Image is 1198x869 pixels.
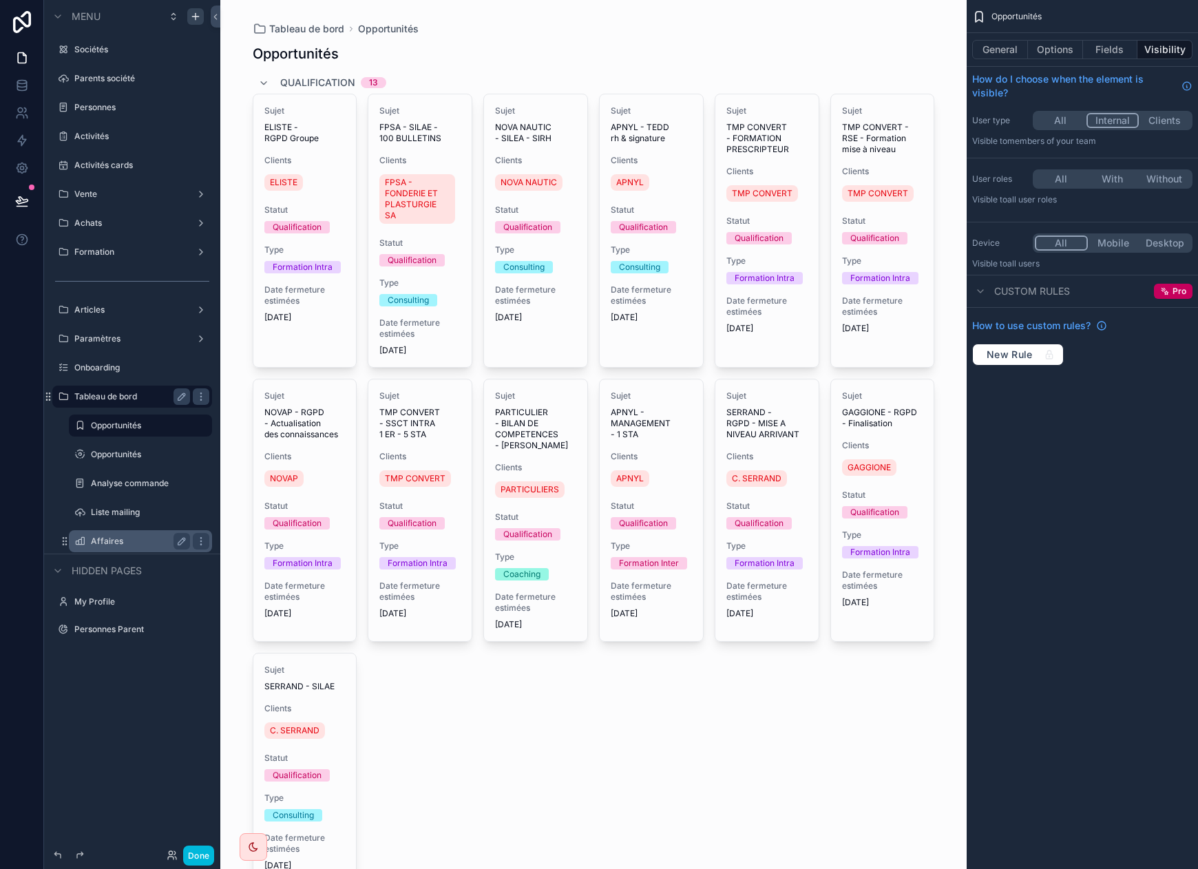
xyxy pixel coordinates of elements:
span: Opportunités [991,11,1042,22]
label: User roles [972,174,1027,185]
p: Visible to [972,194,1192,205]
button: Options [1028,40,1083,59]
button: Internal [1086,113,1139,128]
a: How do I choose when the element is visible? [972,72,1192,100]
label: Achats [74,218,185,229]
label: Paramètres [74,333,185,344]
label: Parents société [74,73,204,84]
a: How to use custom rules? [972,319,1107,333]
label: Formation [74,247,185,258]
p: Visible to [972,136,1192,147]
button: All [1035,113,1086,128]
span: How to use custom rules? [972,319,1091,333]
label: Personnes Parent [74,624,204,635]
button: Desktop [1139,235,1190,251]
label: Vente [74,189,185,200]
span: Members of your team [1007,136,1096,146]
label: Liste mailing [91,507,204,518]
span: Hidden pages [72,564,142,578]
button: General [972,40,1028,59]
label: Articles [74,304,185,315]
button: Without [1139,171,1190,187]
span: Pro [1173,286,1186,297]
label: Analyse commande [91,478,204,489]
button: Mobile [1088,235,1139,251]
label: User type [972,115,1027,126]
label: Affaires [91,536,185,547]
label: Onboarding [74,362,204,373]
label: My Profile [74,596,204,607]
label: Activités [74,131,204,142]
label: Tableau de bord [74,391,185,402]
span: New Rule [981,348,1038,361]
label: Activités cards [74,160,204,171]
button: Clients [1139,113,1190,128]
label: Personnes [74,102,204,113]
span: All user roles [1007,194,1057,205]
span: Menu [72,10,101,23]
button: Done [183,846,214,866]
span: Custom rules [994,284,1070,298]
label: Device [972,238,1027,249]
span: How do I choose when the element is visible? [972,72,1176,100]
button: All [1035,171,1086,187]
button: With [1086,171,1138,187]
button: Visibility [1137,40,1192,59]
button: New Rule [972,344,1064,366]
label: Opportunités [91,420,204,431]
button: All [1035,235,1088,251]
label: Sociétés [74,44,204,55]
span: all users [1007,258,1040,269]
p: Visible to [972,258,1192,269]
label: Opportunités [91,449,204,460]
button: Fields [1083,40,1138,59]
